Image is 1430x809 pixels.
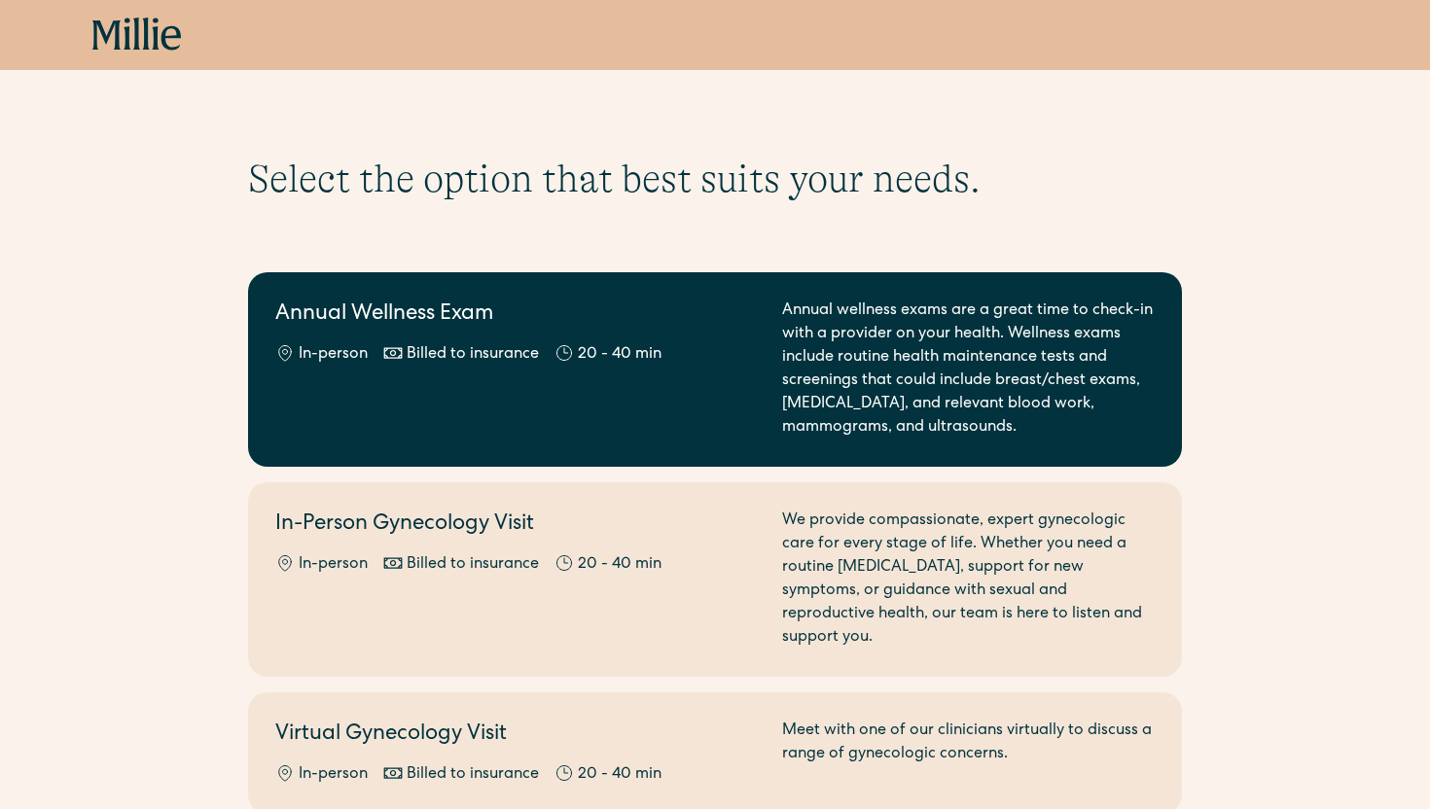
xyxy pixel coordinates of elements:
[275,299,759,332] h2: Annual Wellness Exam
[782,299,1155,440] div: Annual wellness exams are a great time to check-in with a provider on your health. Wellness exams...
[407,343,539,367] div: Billed to insurance
[782,720,1155,787] div: Meet with one of our clinicians virtually to discuss a range of gynecologic concerns.
[578,553,661,577] div: 20 - 40 min
[299,763,368,787] div: In-person
[299,343,368,367] div: In-person
[248,482,1182,677] a: In-Person Gynecology VisitIn-personBilled to insurance20 - 40 minWe provide compassionate, expert...
[407,763,539,787] div: Billed to insurance
[578,763,661,787] div: 20 - 40 min
[299,553,368,577] div: In-person
[248,272,1182,467] a: Annual Wellness ExamIn-personBilled to insurance20 - 40 minAnnual wellness exams are a great time...
[407,553,539,577] div: Billed to insurance
[275,510,759,542] h2: In-Person Gynecology Visit
[275,720,759,752] h2: Virtual Gynecology Visit
[782,510,1155,650] div: We provide compassionate, expert gynecologic care for every stage of life. Whether you need a rou...
[248,156,1182,202] h1: Select the option that best suits your needs.
[578,343,661,367] div: 20 - 40 min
